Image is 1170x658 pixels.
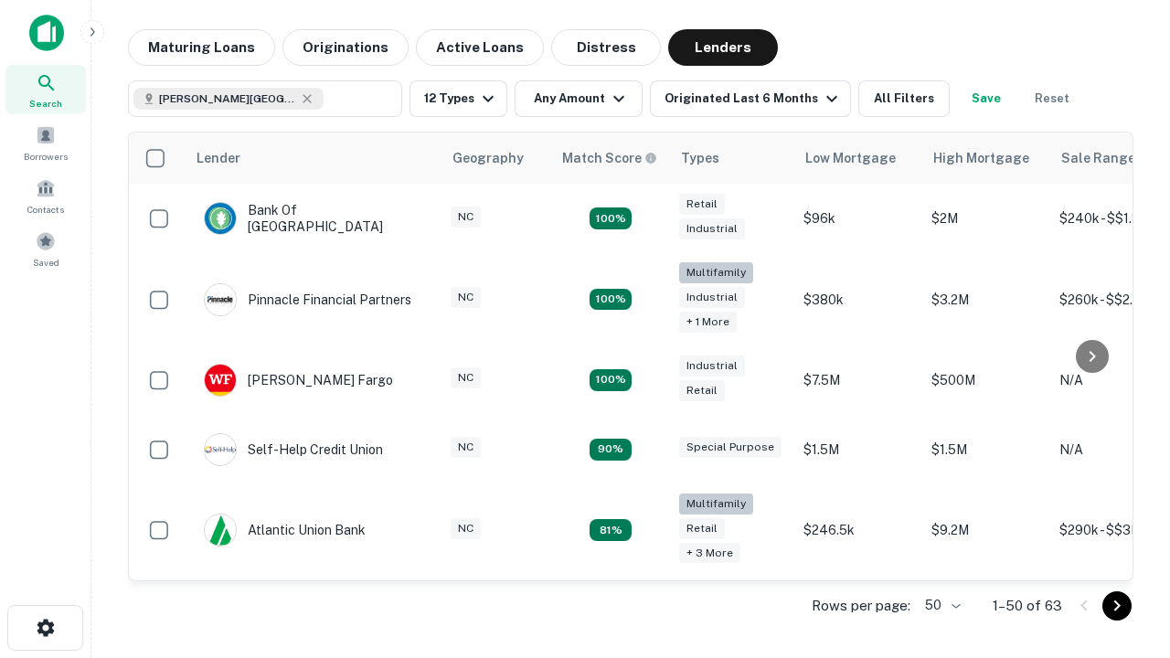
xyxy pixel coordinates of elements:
[24,149,68,164] span: Borrowers
[650,80,851,117] button: Originated Last 6 Months
[1023,80,1081,117] button: Reset
[452,147,524,169] div: Geography
[409,80,507,117] button: 12 Types
[679,194,725,215] div: Retail
[205,434,236,465] img: picture
[922,345,1050,415] td: $500M
[918,592,963,619] div: 50
[957,80,1016,117] button: Save your search to get updates of matches that match your search criteria.
[204,433,383,466] div: Self-help Credit Union
[794,484,922,577] td: $246.5k
[186,133,441,184] th: Lender
[922,133,1050,184] th: High Mortgage
[933,147,1029,169] div: High Mortgage
[5,224,86,273] a: Saved
[590,289,632,311] div: Matching Properties: 22, hasApolloMatch: undefined
[204,514,366,547] div: Atlantic Union Bank
[679,437,782,458] div: Special Purpose
[590,439,632,461] div: Matching Properties: 11, hasApolloMatch: undefined
[562,148,657,168] div: Capitalize uses an advanced AI algorithm to match your search with the best lender. The match sco...
[204,283,411,316] div: Pinnacle Financial Partners
[515,80,643,117] button: Any Amount
[451,287,481,308] div: NC
[204,202,423,235] div: Bank Of [GEOGRAPHIC_DATA]
[205,515,236,546] img: picture
[679,493,753,515] div: Multifamily
[858,80,950,117] button: All Filters
[441,133,551,184] th: Geography
[128,29,275,66] button: Maturing Loans
[562,148,654,168] h6: Match Score
[794,345,922,415] td: $7.5M
[451,207,481,228] div: NC
[1061,147,1135,169] div: Sale Range
[451,437,481,458] div: NC
[679,262,753,283] div: Multifamily
[590,207,632,229] div: Matching Properties: 15, hasApolloMatch: undefined
[282,29,409,66] button: Originations
[590,519,632,541] div: Matching Properties: 10, hasApolloMatch: undefined
[205,284,236,315] img: picture
[794,133,922,184] th: Low Mortgage
[5,118,86,167] a: Borrowers
[993,595,1062,617] p: 1–50 of 63
[451,367,481,388] div: NC
[679,287,745,308] div: Industrial
[922,184,1050,253] td: $2M
[33,255,59,270] span: Saved
[205,203,236,234] img: picture
[812,595,910,617] p: Rows per page:
[679,380,725,401] div: Retail
[679,543,740,564] div: + 3 more
[204,364,393,397] div: [PERSON_NAME] Fargo
[922,415,1050,484] td: $1.5M
[5,171,86,220] a: Contacts
[679,218,745,239] div: Industrial
[29,15,64,51] img: capitalize-icon.png
[159,90,296,107] span: [PERSON_NAME][GEOGRAPHIC_DATA], [GEOGRAPHIC_DATA]
[416,29,544,66] button: Active Loans
[1079,512,1170,600] iframe: Chat Widget
[1102,591,1132,621] button: Go to next page
[27,202,64,217] span: Contacts
[205,365,236,396] img: picture
[805,147,896,169] div: Low Mortgage
[922,253,1050,345] td: $3.2M
[668,29,778,66] button: Lenders
[551,133,670,184] th: Capitalize uses an advanced AI algorithm to match your search with the best lender. The match sco...
[665,88,843,110] div: Originated Last 6 Months
[679,312,737,333] div: + 1 more
[670,133,794,184] th: Types
[5,65,86,114] a: Search
[679,356,745,377] div: Industrial
[794,184,922,253] td: $96k
[922,484,1050,577] td: $9.2M
[794,253,922,345] td: $380k
[681,147,719,169] div: Types
[197,147,240,169] div: Lender
[590,369,632,391] div: Matching Properties: 14, hasApolloMatch: undefined
[451,518,481,539] div: NC
[29,96,62,111] span: Search
[551,29,661,66] button: Distress
[679,518,725,539] div: Retail
[794,415,922,484] td: $1.5M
